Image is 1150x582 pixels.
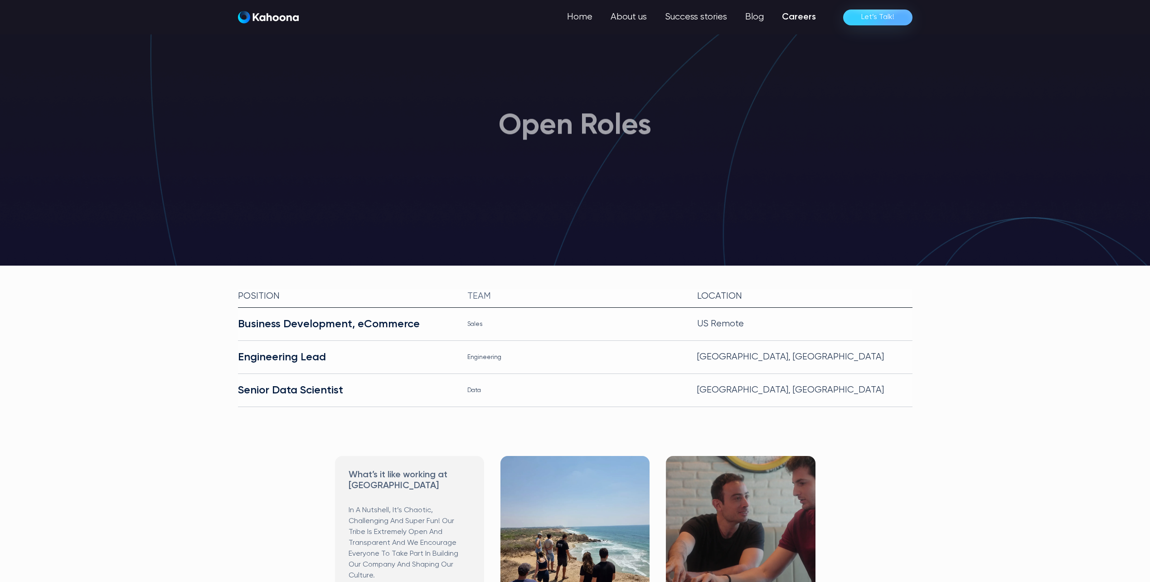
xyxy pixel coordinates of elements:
div: team [467,289,683,304]
a: Let’s Talk! [843,10,912,25]
a: Careers [773,8,825,26]
div: [GEOGRAPHIC_DATA], [GEOGRAPHIC_DATA] [697,350,912,364]
a: Success stories [656,8,736,26]
div: Sales [467,317,683,331]
img: Kahoona logo white [238,11,299,24]
div: Senior Data Scientist [238,383,453,398]
div: US Remote [697,317,912,331]
div: Engineering [467,350,683,364]
div: Business Development, eCommerce [238,317,453,331]
h3: What’s it like working at [GEOGRAPHIC_DATA] [349,470,471,491]
div: Let’s Talk! [861,10,894,24]
div: Position [238,289,453,304]
a: About us [602,8,656,26]
a: home [238,11,299,24]
a: Blog [736,8,773,26]
div: [GEOGRAPHIC_DATA], [GEOGRAPHIC_DATA] [697,383,912,398]
a: Home [558,8,602,26]
h1: Open Roles [499,110,651,142]
a: Business Development, eCommerceSalesUS Remote [238,308,912,341]
a: Senior Data ScientistData[GEOGRAPHIC_DATA], [GEOGRAPHIC_DATA] [238,374,912,407]
div: Engineering Lead [238,350,453,364]
div: Location [697,289,912,304]
a: Engineering LeadEngineering[GEOGRAPHIC_DATA], [GEOGRAPHIC_DATA] [238,341,912,374]
div: Data [467,383,683,398]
